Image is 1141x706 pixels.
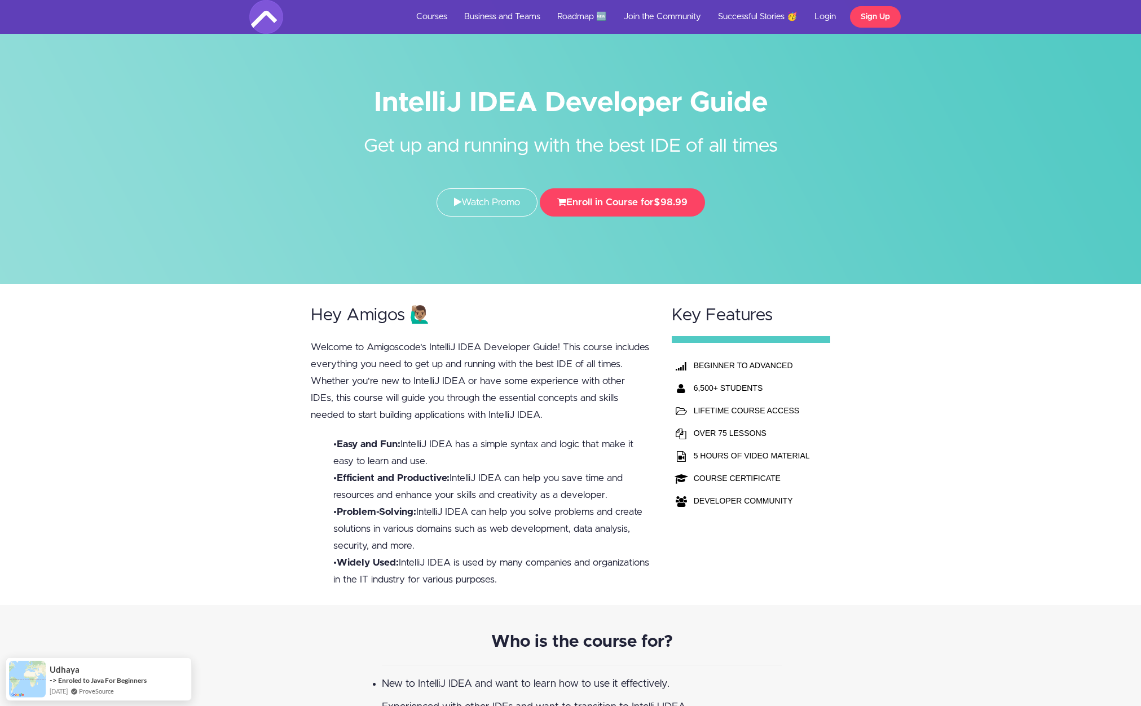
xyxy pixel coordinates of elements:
td: OVER 75 LESSONS [691,422,813,444]
span: New to IntelliJ IDEA and want to learn how to use it effectively. [382,679,669,689]
p: Welcome to Amigoscode's IntelliJ IDEA Developer Guide! This course includes everything you need t... [311,339,650,423]
a: Enroled to Java For Beginners [58,676,147,684]
td: COURSE CERTIFICATE [691,467,813,489]
b: Efficient and Productive: [337,473,450,483]
a: Sign Up [850,6,901,28]
h2: Get up and running with the best IDE of all times [359,116,782,160]
b: Widely Used: [337,558,399,567]
td: LIFETIME COURSE ACCESS [691,399,813,422]
td: 5 HOURS OF VIDEO MATERIAL [691,444,813,467]
li: • IntelliJ IDEA can help you save time and resources and enhance your skills and creativity as a ... [333,470,650,504]
span: Udhaya [50,664,80,674]
a: Watch Promo [437,188,538,217]
span: $98.99 [654,197,688,207]
th: BEGINNER TO ADVANCED [691,354,813,377]
span: [DATE] [50,686,68,695]
td: DEVELOPER COMMUNITY [691,489,813,512]
strong: Who is the course for? [491,633,673,650]
h2: Hey Amigos 🙋🏽‍♂️ [311,306,650,325]
button: Enroll in Course for$98.99 [540,188,705,217]
b: Easy and Fun: [337,439,400,449]
li: • IntelliJ IDEA can help you solve problems and create solutions in various domains such as web d... [333,504,650,554]
li: • IntelliJ IDEA is used by many companies and organizations in the IT industry for various purposes. [333,554,650,588]
span: -> [50,675,57,684]
h2: Key Features [672,306,831,325]
li: • IntelliJ IDEA has a simple syntax and logic that make it easy to learn and use. [333,436,650,470]
h1: IntelliJ IDEA Developer Guide [249,90,892,116]
img: provesource social proof notification image [9,660,46,697]
a: ProveSource [79,686,114,695]
th: 6,500+ STUDENTS [691,377,813,399]
b: Problem-Solving: [337,507,416,517]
